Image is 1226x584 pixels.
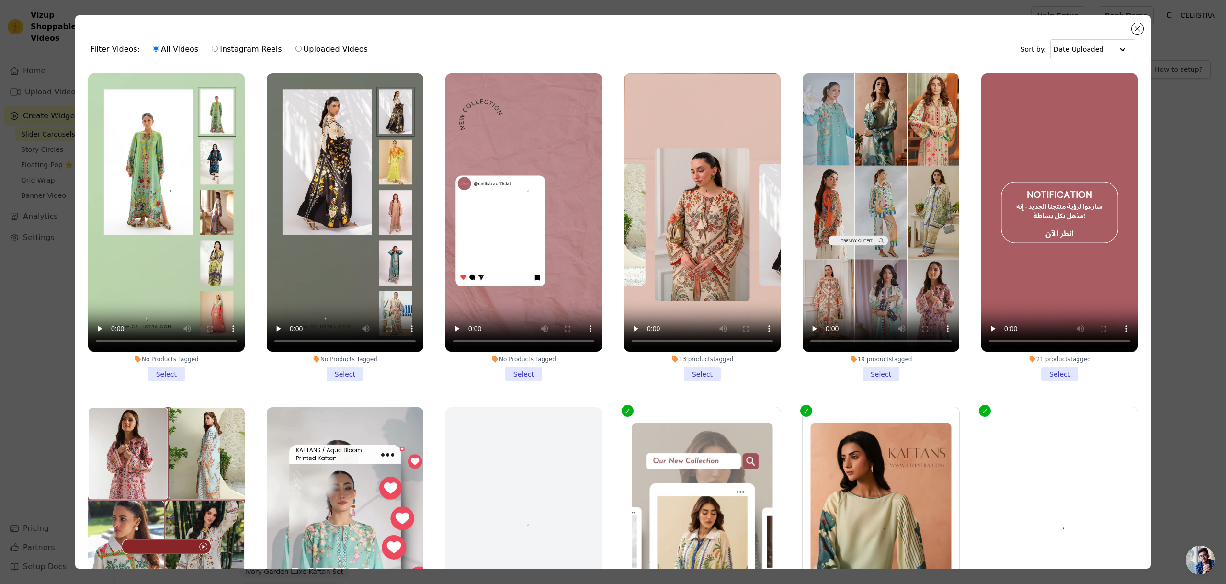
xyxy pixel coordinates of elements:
div: No Products Tagged [267,355,423,363]
button: Close modal [1132,23,1143,34]
div: 21 products tagged [981,355,1138,363]
div: Open chat [1186,546,1215,574]
label: Instagram Reels [211,43,282,56]
div: No Products Tagged [445,355,602,363]
div: 19 products tagged [803,355,959,363]
div: No Products Tagged [88,355,245,363]
label: All Videos [152,43,199,56]
div: Sort by: [1021,39,1136,59]
label: Uploaded Videos [295,43,368,56]
div: 13 products tagged [624,355,781,363]
div: Filter Videos: [91,38,373,60]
